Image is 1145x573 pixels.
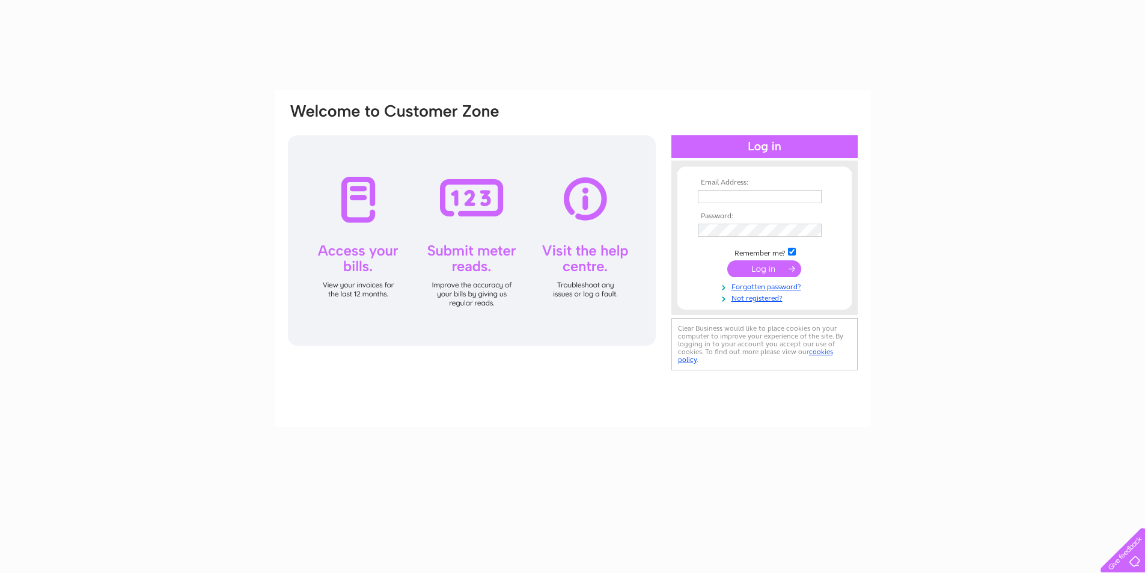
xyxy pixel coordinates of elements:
[698,280,834,292] a: Forgotten password?
[671,318,858,370] div: Clear Business would like to place cookies on your computer to improve your experience of the sit...
[727,260,801,277] input: Submit
[695,179,834,187] th: Email Address:
[678,348,833,364] a: cookies policy
[695,212,834,221] th: Password:
[698,292,834,303] a: Not registered?
[695,246,834,258] td: Remember me?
